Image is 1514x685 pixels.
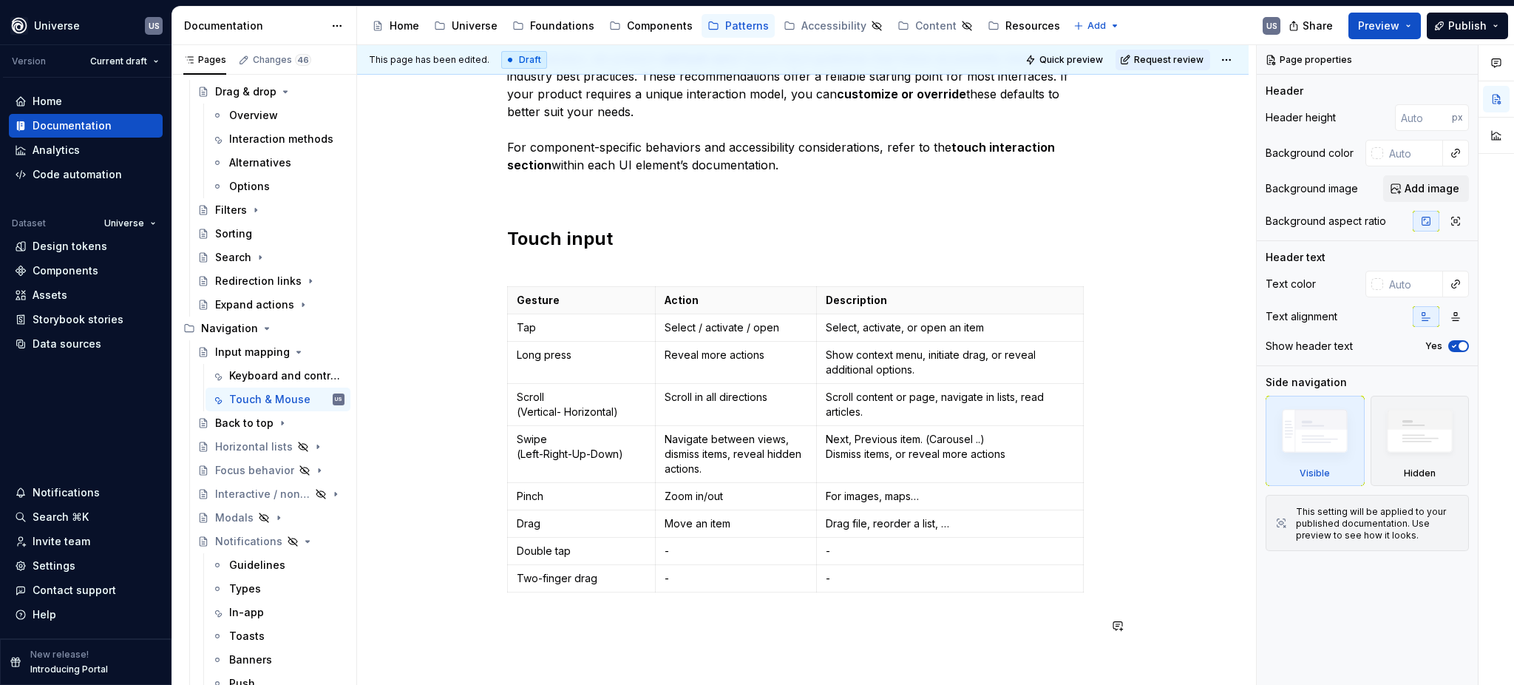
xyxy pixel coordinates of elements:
p: Select, activate, or open an item [826,320,1074,335]
div: Assets [33,288,67,303]
div: Search ⌘K [33,510,89,524]
div: Storybook stories [33,312,123,327]
div: Touch & Mouse [229,392,310,407]
div: Components [33,263,98,278]
p: - [665,571,808,586]
a: Patterns [702,14,775,38]
h2: Touch input [507,227,1099,274]
a: Redirection links [191,269,350,293]
a: Accessibility [778,14,889,38]
div: Documentation [184,18,324,33]
p: Two-finger drag [517,571,646,586]
div: Hidden [1371,396,1470,486]
a: Toasts [206,624,350,648]
p: px [1452,112,1463,124]
p: Drag file, reorder a list, … [826,516,1074,531]
a: Storybook stories [9,308,163,331]
button: Current draft [84,51,166,72]
div: Text alignment [1266,309,1337,324]
input: Auto [1383,140,1443,166]
div: Navigation [201,321,258,336]
button: Add [1069,16,1124,36]
a: Modals [191,506,350,530]
div: Show header text [1266,339,1353,354]
div: Design tokens [33,239,107,254]
div: Types [229,581,261,596]
div: Page tree [366,11,1066,41]
div: Resources [1005,18,1060,33]
input: Auto [1383,271,1443,297]
p: Long press [517,348,646,362]
p: Swipe (Left-Right-Up-Down) [517,432,646,462]
button: Notifications [9,481,163,505]
p: Introducing Portal [30,664,108,675]
div: Dataset [12,217,46,229]
div: Visible [1300,468,1330,479]
a: Content [892,14,979,38]
a: Interaction methods [206,127,350,151]
span: Add [1087,20,1106,32]
a: Filters [191,198,350,222]
div: Notifications [33,485,100,500]
a: Invite team [9,530,163,553]
div: Notifications [215,534,282,549]
p: Reveal more actions [665,348,808,362]
a: Focus behavior [191,459,350,482]
a: Horizontal lists [191,435,350,459]
button: Preview [1348,13,1421,39]
span: Add image [1405,181,1459,196]
div: Background aspect ratio [1266,214,1386,229]
p: Double tap [517,544,646,559]
label: Yes [1425,340,1442,352]
a: Alternatives [206,151,350,175]
div: US [149,20,160,32]
div: Code automation [33,167,122,182]
a: Keyboard and controllers [206,364,350,388]
div: Data sources [33,337,101,351]
div: Drag & drop [215,84,276,99]
p: New release! [30,649,89,661]
div: In-app [229,605,264,620]
p: Tap [517,320,646,335]
span: Share [1303,18,1333,33]
div: Help [33,607,56,622]
a: Search [191,246,350,269]
p: - [665,544,808,559]
div: Home [390,18,419,33]
a: Home [366,14,425,38]
p: Drag [517,516,646,531]
div: Input mapping [215,345,290,360]
p: Description [826,293,1074,308]
p: - [826,544,1074,559]
span: Current draft [90,55,147,67]
a: Documentation [9,114,163,138]
p: Scroll content or page, navigate in lists, read articles. [826,390,1074,419]
div: Side navigation [1266,375,1347,390]
a: Back to top [191,411,350,435]
p: Action [665,293,808,308]
div: Changes [253,54,311,66]
a: Components [9,259,163,283]
button: Request review [1116,50,1210,70]
div: Horizontal lists [215,439,293,454]
div: US [335,392,342,407]
div: Components [627,18,693,33]
span: Request review [1134,54,1204,66]
a: Touch & MouseUS [206,388,350,411]
a: Input mapping [191,340,350,364]
a: Components [603,14,699,38]
span: 46 [295,54,311,66]
div: Expand actions [215,297,294,312]
div: Hidden [1404,468,1436,479]
div: Header text [1266,250,1325,265]
a: Options [206,175,350,198]
div: Draft [501,51,547,69]
button: Publish [1427,13,1508,39]
p: Move an item [665,516,808,531]
div: Contact support [33,583,116,598]
a: Drag & drop [191,80,350,104]
a: Sorting [191,222,350,246]
span: Publish [1448,18,1487,33]
div: Background image [1266,181,1358,196]
div: Guidelines [229,558,285,573]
